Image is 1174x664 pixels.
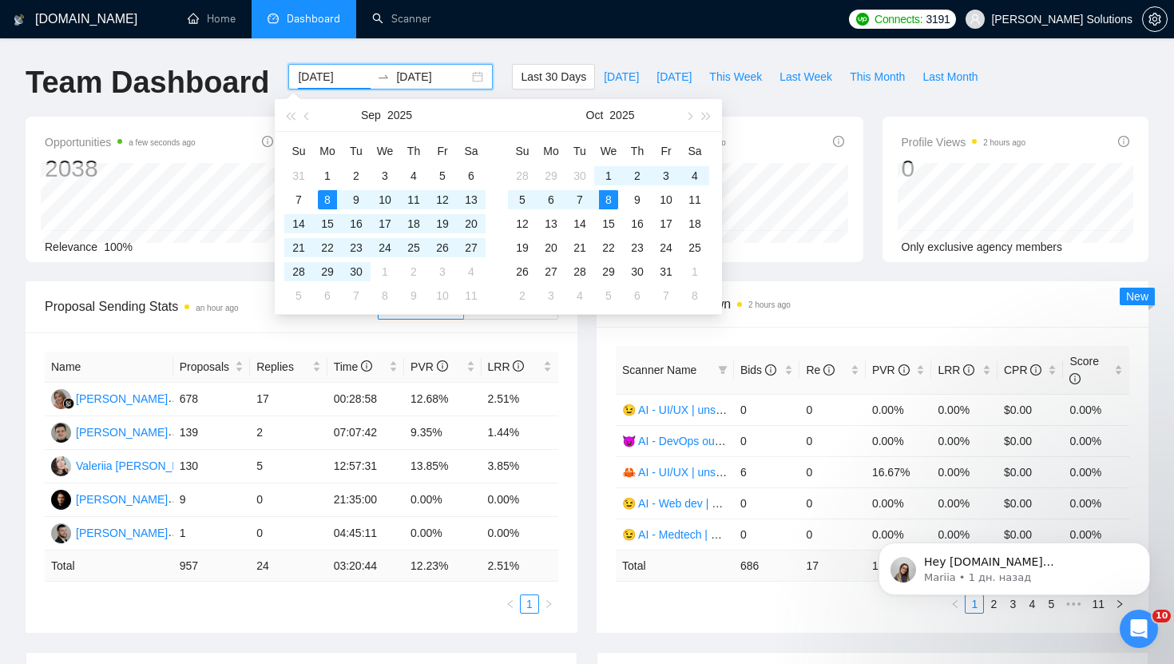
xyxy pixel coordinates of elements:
td: 2025-09-29 [313,260,342,284]
span: swap-right [377,70,390,83]
td: 2025-11-02 [508,284,537,308]
td: 2025-08-31 [284,164,313,188]
td: 2025-09-14 [284,212,313,236]
td: 2025-10-12 [508,212,537,236]
div: 9 [404,286,423,305]
td: 2025-09-24 [371,236,399,260]
div: 15 [599,214,618,233]
span: info-circle [833,136,844,147]
div: 8 [685,286,704,305]
span: info-circle [765,364,776,376]
span: info-circle [823,364,835,376]
td: 0 [734,394,800,425]
div: 25 [404,238,423,257]
span: This Week [709,68,762,85]
span: info-circle [513,360,524,372]
span: info-circle [1069,373,1081,384]
th: Mo [537,138,565,164]
div: 19 [433,214,452,233]
span: to [377,70,390,83]
img: Profile image for Mariia [36,48,61,74]
span: Invitations [616,133,726,152]
th: Proposals [173,352,250,383]
td: 2025-10-06 [537,188,565,212]
div: 30 [347,262,366,281]
iframe: Intercom notifications сообщение [855,509,1174,621]
img: gigradar-bm.png [63,398,74,409]
div: 27 [541,262,561,281]
span: info-circle [361,360,372,372]
div: 24 [375,238,395,257]
td: 2025-09-18 [399,212,428,236]
button: 2025 [387,99,412,131]
button: Last Week [771,64,841,89]
td: 2025-09-06 [457,164,486,188]
td: 2025-09-13 [457,188,486,212]
a: MC[PERSON_NAME] [51,392,168,404]
button: Oct [586,99,604,131]
div: 27 [462,238,481,257]
span: Time [334,360,372,373]
span: Proposal Sending Stats [45,296,378,316]
td: 2025-09-28 [508,164,537,188]
div: [PERSON_NAME] [76,390,168,408]
div: 15 [318,214,337,233]
td: 2025-10-26 [508,260,537,284]
td: 2025-11-06 [623,284,652,308]
td: 2025-10-15 [594,212,623,236]
span: right [544,599,553,609]
img: BR [51,490,71,510]
p: Message from Mariia, sent 1 дн. назад [69,62,276,76]
td: 2025-10-28 [565,260,594,284]
button: setting [1142,6,1168,32]
td: 2025-10-05 [508,188,537,212]
span: New [1126,290,1148,303]
div: 23 [628,238,647,257]
th: Th [399,138,428,164]
div: 28 [289,262,308,281]
a: homeHome [188,12,236,26]
button: [DATE] [595,64,648,89]
time: an hour ago [196,304,238,312]
li: 1 [520,594,539,614]
div: Valeriia [PERSON_NAME] [76,457,208,475]
td: 12.68% [404,383,481,416]
div: 29 [318,262,337,281]
button: This Month [841,64,914,89]
div: 25 [685,238,704,257]
a: 😉 AI - Medtech | 35+ | Daria [622,528,766,541]
button: [DATE] [648,64,700,89]
span: Bids [740,364,776,376]
td: 2025-10-10 [428,284,457,308]
span: Last Week [779,68,832,85]
div: 31 [289,166,308,185]
a: 😉 AI - UI/UX | unspecified budget | Daria [622,404,827,416]
span: PVR [872,364,910,376]
div: 4 [685,166,704,185]
div: 28 [513,166,532,185]
div: 11 [404,190,423,209]
span: info-circle [262,136,273,147]
button: Last Month [914,64,986,89]
th: We [371,138,399,164]
div: 2 [347,166,366,185]
td: 2025-10-20 [537,236,565,260]
span: PVR [411,360,448,373]
div: 6 [541,190,561,209]
td: 2025-09-23 [342,236,371,260]
div: 11 [685,190,704,209]
td: 2025-09-19 [428,212,457,236]
td: 2025-10-10 [652,188,680,212]
div: 31 [656,262,676,281]
td: 00:28:58 [327,383,404,416]
th: Sa [680,138,709,164]
span: Hey [DOMAIN_NAME][EMAIL_ADDRESS][PERSON_NAME][DOMAIN_NAME], Looks like your Upwork agency Med Inn... [69,46,274,297]
div: [PERSON_NAME] [76,524,168,542]
th: Th [623,138,652,164]
a: 1 [521,595,538,613]
td: 2025-10-18 [680,212,709,236]
div: 12 [433,190,452,209]
div: 20 [462,214,481,233]
span: 10 [1152,610,1171,622]
td: 2025-10-31 [652,260,680,284]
